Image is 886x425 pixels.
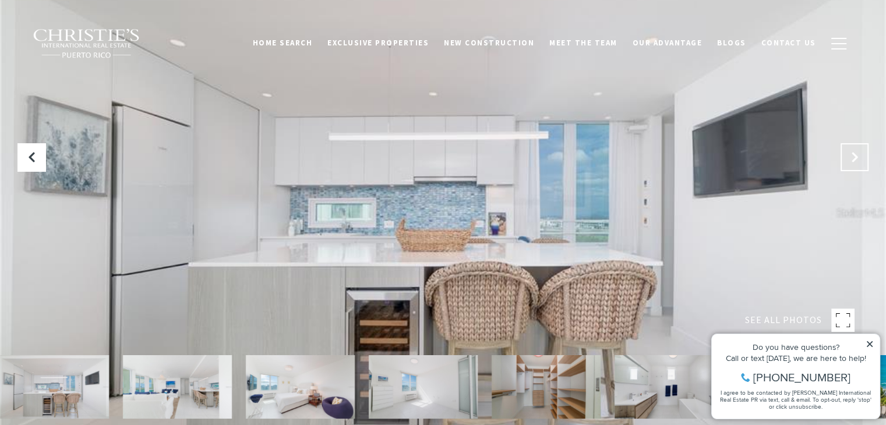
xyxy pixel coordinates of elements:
[709,32,754,54] a: Blogs
[436,32,542,54] a: New Construction
[369,355,478,419] img: 7063 PR-187 Unit: 905
[246,355,355,419] img: 7063 PR-187 Unit: 905
[542,32,625,54] a: Meet the Team
[761,38,816,48] span: Contact Us
[320,32,436,54] a: Exclusive Properties
[12,37,168,45] div: Call or text [DATE], we are here to help!
[12,26,168,34] div: Do you have questions?
[245,32,320,54] a: Home Search
[15,72,166,94] span: I agree to be contacted by [PERSON_NAME] International Real Estate PR via text, call & email. To ...
[717,38,746,48] span: Blogs
[633,38,703,48] span: Our Advantage
[615,355,723,419] img: 7063 PR-187 Unit: 905
[745,313,822,328] span: SEE ALL PHOTOS
[48,55,145,66] span: [PHONE_NUMBER]
[33,29,141,59] img: Christie's International Real Estate black text logo
[824,27,854,61] button: button
[327,38,429,48] span: Exclusive Properties
[492,355,601,419] img: 7063 PR-187 Unit: 905
[841,143,869,171] button: Next Slide
[17,143,45,171] button: Previous Slide
[625,32,710,54] a: Our Advantage
[444,38,534,48] span: New Construction
[123,355,232,419] img: 7063 PR-187 Unit: 905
